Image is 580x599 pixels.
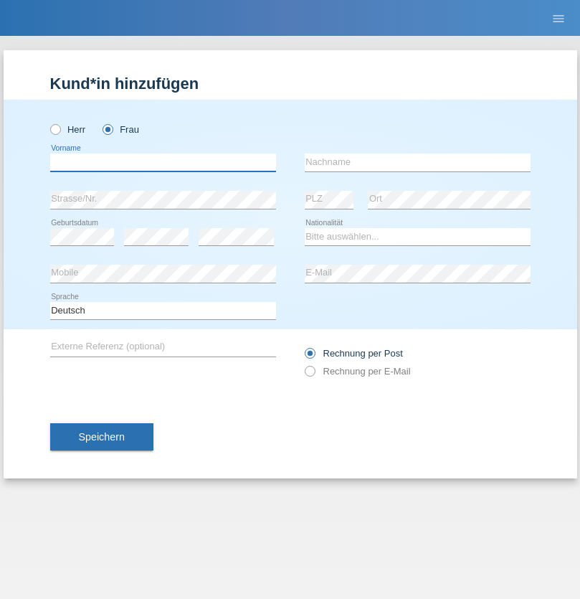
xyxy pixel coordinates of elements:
label: Rechnung per Post [305,348,403,359]
button: Speichern [50,423,153,451]
input: Herr [50,124,60,133]
input: Rechnung per E-Mail [305,366,314,384]
h1: Kund*in hinzufügen [50,75,531,93]
input: Frau [103,124,112,133]
span: Speichern [79,431,125,443]
a: menu [544,14,573,22]
label: Rechnung per E-Mail [305,366,411,377]
label: Frau [103,124,139,135]
input: Rechnung per Post [305,348,314,366]
i: menu [551,11,566,26]
label: Herr [50,124,86,135]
